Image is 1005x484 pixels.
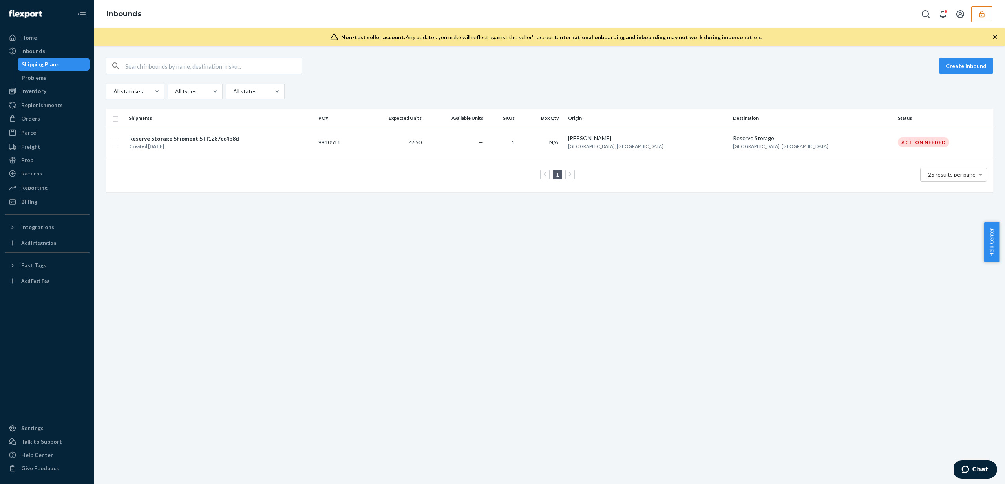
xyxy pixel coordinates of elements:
[341,33,762,41] div: Any updates you make will reflect against the seller's account.
[5,181,90,194] a: Reporting
[5,221,90,234] button: Integrations
[174,88,175,95] input: All types
[100,3,148,26] ol: breadcrumbs
[568,143,663,149] span: [GEOGRAPHIC_DATA], [GEOGRAPHIC_DATA]
[5,31,90,44] a: Home
[554,171,561,178] a: Page 1 is your current page
[928,171,976,178] span: 25 results per page
[5,195,90,208] a: Billing
[129,135,239,142] div: Reserve Storage Shipment STI1287cc4b8d
[5,237,90,249] a: Add Integration
[5,45,90,57] a: Inbounds
[21,278,49,284] div: Add Fast Tag
[935,6,951,22] button: Open notifications
[939,58,993,74] button: Create inbound
[21,184,48,192] div: Reporting
[21,438,62,446] div: Talk to Support
[5,275,90,287] a: Add Fast Tag
[21,143,40,151] div: Freight
[5,141,90,153] a: Freight
[409,139,422,146] span: 4650
[512,139,515,146] span: 1
[21,198,37,206] div: Billing
[918,6,934,22] button: Open Search Box
[21,170,42,177] div: Returns
[954,460,997,480] iframe: Opens a widget where you can chat to one of our agents
[5,112,90,125] a: Orders
[126,109,315,128] th: Shipments
[361,109,425,128] th: Expected Units
[21,424,44,432] div: Settings
[21,261,46,269] div: Fast Tags
[21,156,33,164] div: Prep
[18,58,90,71] a: Shipping Plans
[21,223,54,231] div: Integrations
[21,87,46,95] div: Inventory
[341,34,406,40] span: Non-test seller account:
[5,154,90,166] a: Prep
[5,259,90,272] button: Fast Tags
[5,99,90,111] a: Replenishments
[315,109,361,128] th: PO#
[558,34,762,40] span: International onboarding and inbounding may not work during impersonation.
[18,71,90,84] a: Problems
[22,74,46,82] div: Problems
[549,139,559,146] span: N/A
[74,6,90,22] button: Close Navigation
[733,134,892,142] div: Reserve Storage
[9,10,42,18] img: Flexport logo
[895,109,993,128] th: Status
[315,128,361,157] td: 9940511
[21,451,53,459] div: Help Center
[425,109,486,128] th: Available Units
[5,126,90,139] a: Parcel
[5,462,90,475] button: Give Feedback
[21,115,40,122] div: Orders
[5,167,90,180] a: Returns
[486,109,521,128] th: SKUs
[5,85,90,97] a: Inventory
[21,47,45,55] div: Inbounds
[5,435,90,448] button: Talk to Support
[952,6,968,22] button: Open account menu
[21,101,63,109] div: Replenishments
[521,109,565,128] th: Box Qty
[22,60,59,68] div: Shipping Plans
[730,109,895,128] th: Destination
[21,464,59,472] div: Give Feedback
[129,142,239,150] div: Created [DATE]
[733,143,828,149] span: [GEOGRAPHIC_DATA], [GEOGRAPHIC_DATA]
[565,109,730,128] th: Origin
[5,422,90,435] a: Settings
[125,58,302,74] input: Search inbounds by name, destination, msku...
[21,129,38,137] div: Parcel
[21,34,37,42] div: Home
[107,9,141,18] a: Inbounds
[479,139,483,146] span: —
[568,134,727,142] div: [PERSON_NAME]
[21,239,56,246] div: Add Integration
[898,137,949,147] div: Action Needed
[5,449,90,461] a: Help Center
[232,88,233,95] input: All states
[984,222,999,262] button: Help Center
